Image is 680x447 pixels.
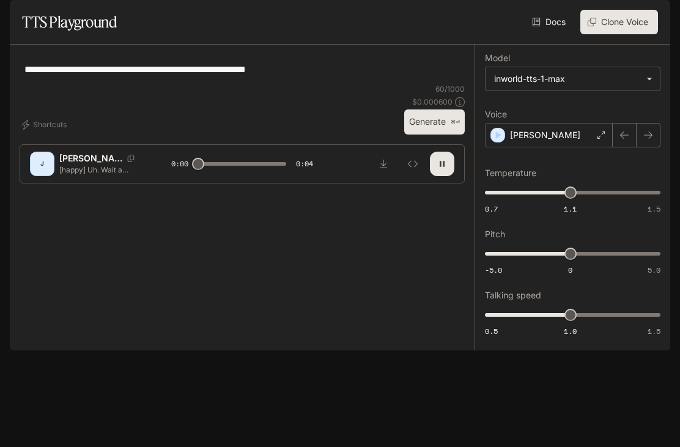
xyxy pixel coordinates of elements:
p: Model [485,54,510,62]
button: Clone Voice [580,10,658,34]
p: Voice [485,110,507,119]
span: 1.5 [648,204,660,214]
p: Pitch [485,230,505,238]
button: Download audio [371,152,396,176]
span: 1.0 [564,326,577,336]
button: open drawer [9,6,31,28]
div: J [32,154,52,174]
p: [PERSON_NAME] [510,129,580,141]
span: 0:04 [296,158,313,170]
span: 0 [568,265,572,275]
span: 5.0 [648,265,660,275]
a: Docs [530,10,571,34]
div: inworld-tts-1-max [486,67,660,91]
span: 0.5 [485,326,498,336]
p: Temperature [485,169,536,177]
span: 0.7 [485,204,498,214]
span: 1.1 [564,204,577,214]
span: 1.5 [648,326,660,336]
span: 0:00 [171,158,188,170]
p: [happy] Uh. Wait a minute. Hey. Are you a Scientist Teacher? [59,164,142,175]
button: Copy Voice ID [122,155,139,162]
p: [PERSON_NAME] [59,152,122,164]
p: ⌘⏎ [451,119,460,126]
p: Talking speed [485,291,541,300]
h1: TTS Playground [22,10,117,34]
p: 60 / 1000 [435,84,465,94]
button: Inspect [401,152,425,176]
div: inworld-tts-1-max [494,73,640,85]
button: Generate⌘⏎ [404,109,465,135]
p: $ 0.000600 [412,97,453,107]
span: -5.0 [485,265,502,275]
button: Shortcuts [20,115,72,135]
